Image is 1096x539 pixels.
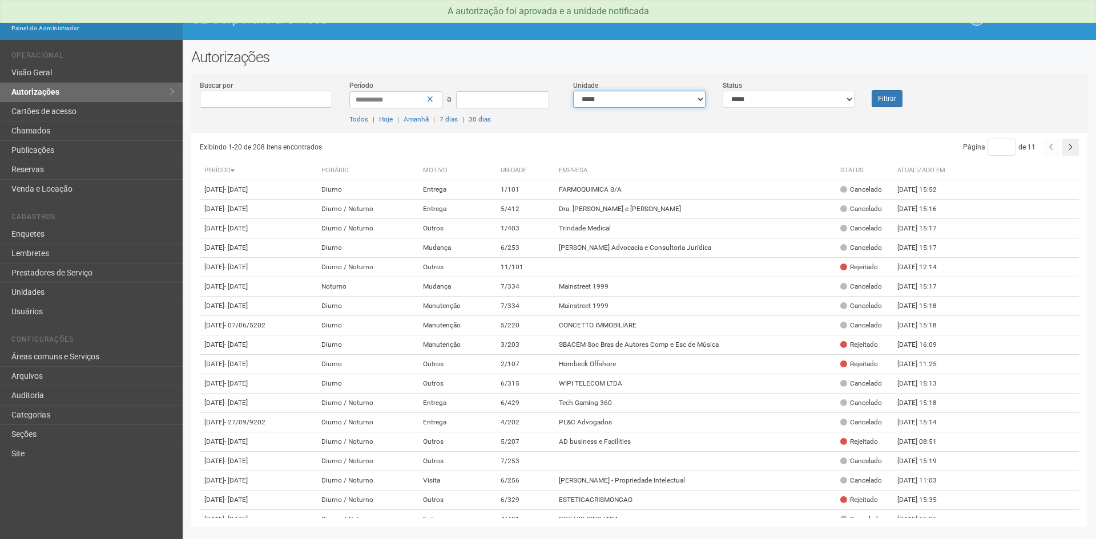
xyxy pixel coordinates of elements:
[496,394,554,413] td: 6/429
[893,219,956,238] td: [DATE] 15:17
[496,297,554,316] td: 7/334
[418,316,496,335] td: Manutenção
[317,452,418,471] td: Diurno / Noturno
[317,238,418,258] td: Diurno
[840,456,882,466] div: Cancelado
[200,277,317,297] td: [DATE]
[418,335,496,355] td: Manutenção
[840,418,882,427] div: Cancelado
[200,335,317,355] td: [DATE]
[496,238,554,258] td: 6/253
[893,180,956,200] td: [DATE] 15:52
[200,219,317,238] td: [DATE]
[317,355,418,374] td: Diurno
[224,515,248,523] span: - [DATE]
[191,48,1087,66] h2: Autorizações
[349,80,373,91] label: Período
[893,297,956,316] td: [DATE] 15:18
[373,115,374,123] span: |
[224,379,248,387] span: - [DATE]
[963,143,1035,151] span: Página de 11
[418,413,496,432] td: Entrega
[191,11,631,26] h1: O2 Corporate & Offices
[840,514,882,524] div: Cancelado
[496,432,554,452] td: 5/207
[349,115,368,123] a: Todos
[418,277,496,297] td: Mudança
[224,302,248,310] span: - [DATE]
[200,139,640,156] div: Exibindo 1-20 de 208 itens encontrados
[224,205,248,213] span: - [DATE]
[723,80,742,91] label: Status
[872,90,902,107] button: Filtrar
[840,224,882,233] div: Cancelado
[224,263,248,271] span: - [DATE]
[440,115,458,123] a: 7 dias
[200,316,317,335] td: [DATE]
[496,413,554,432] td: 4/202
[317,491,418,510] td: Diurno / Noturno
[840,340,878,350] div: Rejeitado
[200,180,317,200] td: [DATE]
[893,200,956,219] td: [DATE] 15:16
[317,297,418,316] td: Diurno
[11,51,174,63] li: Operacional
[317,510,418,529] td: Diurno / Noturno
[840,437,878,447] div: Rejeitado
[496,471,554,491] td: 6/256
[554,413,836,432] td: PL&C Advogados
[224,360,248,368] span: - [DATE]
[554,297,836,316] td: Mainstreet 1999
[418,258,496,277] td: Outros
[554,180,836,200] td: FARMOQUIMICA S/A
[554,219,836,238] td: Trindade Medical
[224,476,248,484] span: - [DATE]
[840,282,882,291] div: Cancelado
[317,432,418,452] td: Diurno / Noturno
[397,115,399,123] span: |
[224,224,248,232] span: - [DATE]
[554,432,836,452] td: AD business e Facilities
[554,200,836,219] td: Dra. [PERSON_NAME] e [PERSON_NAME]
[893,394,956,413] td: [DATE] 15:18
[893,491,956,510] td: [DATE] 15:35
[317,219,418,238] td: Diurno / Noturno
[11,335,174,347] li: Configurações
[200,413,317,432] td: [DATE]
[893,161,956,180] th: Atualizado em
[418,394,496,413] td: Entrega
[893,335,956,355] td: [DATE] 16:09
[224,244,248,252] span: - [DATE]
[200,297,317,316] td: [DATE]
[447,94,452,103] span: a
[554,355,836,374] td: Hornbeck Offshore
[433,115,435,123] span: |
[418,219,496,238] td: Outros
[317,258,418,277] td: Diurno / Noturno
[496,277,554,297] td: 7/334
[224,437,248,445] span: - [DATE]
[840,476,882,485] div: Cancelado
[200,471,317,491] td: [DATE]
[840,379,882,388] div: Cancelado
[200,452,317,471] td: [DATE]
[200,161,317,180] th: Período
[840,398,882,408] div: Cancelado
[379,115,393,123] a: Hoje
[496,355,554,374] td: 2/107
[496,316,554,335] td: 5/220
[496,335,554,355] td: 3/203
[554,316,836,335] td: CONCETTO IMMOBILIARE
[317,277,418,297] td: Noturno
[554,161,836,180] th: Empresa
[200,374,317,394] td: [DATE]
[496,452,554,471] td: 7/253
[418,491,496,510] td: Outros
[496,491,554,510] td: 6/329
[11,213,174,225] li: Cadastros
[200,238,317,258] td: [DATE]
[893,258,956,277] td: [DATE] 12:14
[224,282,248,290] span: - [DATE]
[893,413,956,432] td: [DATE] 15:14
[224,341,248,348] span: - [DATE]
